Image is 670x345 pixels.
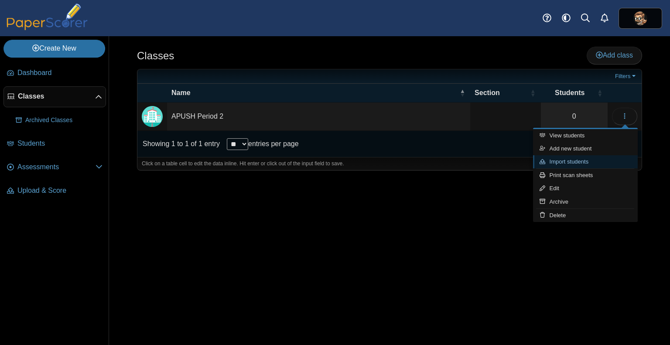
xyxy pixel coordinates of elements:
span: Name [171,89,191,96]
a: Add class [587,47,642,64]
img: PaperScorer [3,3,91,30]
img: Locally created class [142,106,163,127]
label: entries per page [248,140,299,147]
span: Assessments [17,162,96,172]
a: Filters [613,72,639,81]
a: Students [3,133,106,154]
img: ps.CA9DutIbuwpXCXUj [633,11,647,25]
span: Name : Activate to invert sorting [460,84,465,102]
a: Assessments [3,157,106,178]
a: Dashboard [3,63,106,84]
a: View students [533,129,638,142]
span: Students [555,89,585,96]
a: Delete [533,209,638,222]
a: 0 [541,102,608,130]
span: Section [475,89,500,96]
td: APUSH Period 2 [167,102,470,131]
span: Archived Classes [25,116,103,125]
a: Archive [533,195,638,208]
a: Alerts [595,9,614,28]
span: Students [17,139,103,148]
span: Logan Janes - MRH Faculty [633,11,647,25]
span: Upload & Score [17,186,103,195]
a: Add new student [533,142,638,155]
span: Dashboard [17,68,103,78]
a: Upload & Score [3,181,106,202]
span: Classes [18,92,95,101]
a: Create New [3,40,105,57]
a: PaperScorer [3,24,91,31]
a: Archived Classes [12,110,106,131]
a: Edit [533,182,638,195]
a: Print scan sheets [533,169,638,182]
a: Classes [3,86,106,107]
span: Add class [596,51,633,59]
h1: Classes [137,48,174,63]
span: Students : Activate to sort [597,84,602,102]
div: Showing 1 to 1 of 1 entry [137,131,220,157]
div: Click on a table cell to edit the data inline. Hit enter or click out of the input field to save. [137,157,642,170]
a: Import students [533,155,638,168]
a: ps.CA9DutIbuwpXCXUj [619,8,662,29]
span: Section : Activate to sort [530,84,536,102]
